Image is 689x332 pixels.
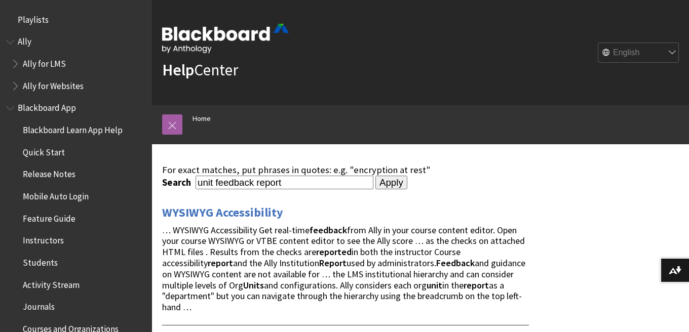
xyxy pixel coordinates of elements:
[23,188,89,201] span: Mobile Auto Login
[23,55,66,69] span: Ally for LMS
[375,176,407,190] input: Apply
[6,11,146,28] nav: Book outline for Playlists
[23,276,80,290] span: Activity Stream
[23,254,58,268] span: Students
[23,77,84,91] span: Ally for Websites
[316,246,352,258] strong: reported
[193,112,211,125] a: Home
[23,210,75,224] span: Feature Guide
[162,177,194,188] label: Search
[427,279,442,291] strong: unit
[18,100,76,113] span: Blackboard App
[598,43,679,63] select: Site Language Selector
[162,60,194,80] strong: Help
[310,224,347,236] strong: feedback
[23,299,55,312] span: Journals
[243,279,264,291] strong: Units
[162,204,283,221] a: WYSIWYG Accessibility
[464,279,489,291] strong: report
[162,224,525,313] span: … WYSIWYG Accessibility Get real-time from Ally in your course content editor. Open your course W...
[6,33,146,95] nav: Book outline for Anthology Ally Help
[436,257,475,269] strong: Feedback
[162,24,289,53] img: Blackboard by Anthology
[319,257,347,269] strong: Report
[23,144,65,157] span: Quick Start
[18,33,31,47] span: Ally
[162,164,529,176] div: For exact matches, put phrases in quotes: e.g. "encryption at rest"
[23,166,75,180] span: Release Notes
[162,60,238,80] a: HelpCenter
[23,121,123,135] span: Blackboard Learn App Help
[18,11,49,25] span: Playlists
[23,232,64,246] span: Instructors
[208,257,233,269] strong: report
